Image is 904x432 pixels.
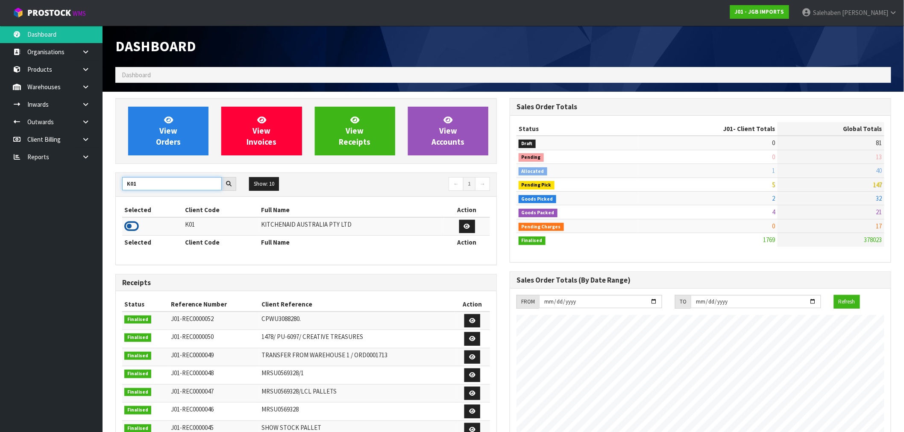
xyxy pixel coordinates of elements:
[778,122,884,136] th: Global Totals
[124,315,151,324] span: Finalised
[124,406,151,414] span: Finalised
[124,370,151,378] span: Finalised
[763,236,775,244] span: 1769
[183,217,259,236] td: K01
[122,298,169,311] th: Status
[259,298,455,311] th: Client Reference
[675,295,691,309] div: TO
[772,181,775,189] span: 5
[444,203,490,217] th: Action
[122,236,183,249] th: Selected
[517,103,884,111] h3: Sales Order Totals
[183,236,259,249] th: Client Code
[772,166,775,175] span: 1
[842,9,888,17] span: [PERSON_NAME]
[730,5,789,19] a: J01 - JGB IMPORTS
[171,405,214,413] span: J01-REC0000046
[431,115,464,147] span: View Accounts
[124,352,151,360] span: Finalised
[122,71,151,79] span: Dashboard
[873,181,882,189] span: 147
[171,387,214,395] span: J01-REC0000047
[259,203,444,217] th: Full Name
[519,209,558,217] span: Goods Packed
[221,107,302,155] a: ViewInvoices
[864,236,882,244] span: 378023
[517,295,539,309] div: FROM
[261,405,299,413] span: MRSU0569328
[519,236,546,245] span: Finalised
[813,9,841,17] span: Salehaben
[639,122,778,136] th: - Client Totals
[876,139,882,147] span: 81
[261,351,387,359] span: TRANSFER FROM WAREHOUSE 1 / ORD0001713
[772,208,775,216] span: 4
[834,295,860,309] button: Refresh
[261,315,301,323] span: CPWU3088280.
[315,107,395,155] a: ViewReceipts
[249,177,279,191] button: Show: 10
[876,208,882,216] span: 21
[73,9,86,18] small: WMS
[124,388,151,397] span: Finalised
[259,217,444,236] td: KITCHENAID AUSTRALIA PTY LTD
[171,315,214,323] span: J01-REC0000052
[171,351,214,359] span: J01-REC0000049
[876,222,882,230] span: 17
[475,177,490,191] a: →
[171,333,214,341] span: J01-REC0000050
[27,7,71,18] span: ProStock
[449,177,464,191] a: ←
[517,276,884,284] h3: Sales Order Totals (By Date Range)
[247,115,276,147] span: View Invoices
[115,37,196,55] span: Dashboard
[772,139,775,147] span: 0
[122,177,222,190] input: Search clients
[171,369,214,377] span: J01-REC0000048
[519,223,564,231] span: Pending Charges
[519,181,555,190] span: Pending Pick
[455,298,490,311] th: Action
[517,122,639,136] th: Status
[519,195,556,204] span: Goods Picked
[876,153,882,161] span: 13
[259,236,444,249] th: Full Name
[463,177,475,191] a: 1
[261,369,304,377] span: MRSU0569328/1
[444,236,490,249] th: Action
[122,203,183,217] th: Selected
[724,125,734,133] span: J01
[312,177,490,192] nav: Page navigation
[171,423,214,432] span: J01-REC0000045
[261,333,363,341] span: 1478/ PU-6097/ CREATIVE TREASURES
[339,115,371,147] span: View Receipts
[183,203,259,217] th: Client Code
[261,387,337,395] span: MRSU0569328/LCL PALLETS
[876,166,882,175] span: 40
[876,194,882,202] span: 32
[156,115,181,147] span: View Orders
[519,167,547,176] span: Allocated
[169,298,260,311] th: Reference Number
[735,8,784,15] strong: J01 - JGB IMPORTS
[122,279,490,287] h3: Receipts
[408,107,488,155] a: ViewAccounts
[772,153,775,161] span: 0
[128,107,208,155] a: ViewOrders
[261,423,321,432] span: SHOW STOCK PALLET
[124,333,151,342] span: Finalised
[13,7,23,18] img: cube-alt.png
[519,153,544,162] span: Pending
[772,222,775,230] span: 0
[519,140,536,148] span: Draft
[772,194,775,202] span: 2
